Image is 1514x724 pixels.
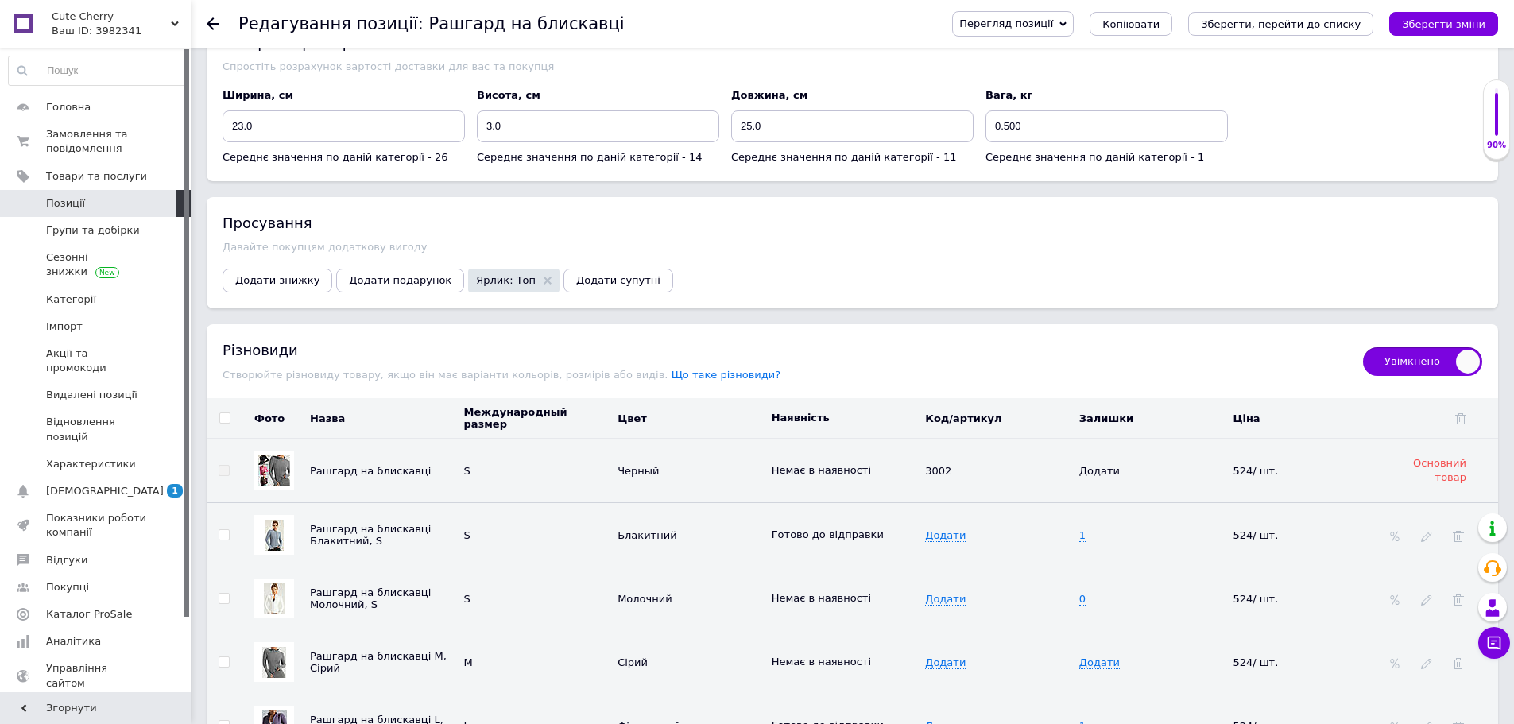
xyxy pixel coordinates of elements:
span: Ярлик: Топ [476,275,536,285]
td: Дані основного товару [1229,439,1383,503]
span: Дані основного товару [1079,465,1120,477]
th: Код/артикул [921,398,1075,439]
span: Додати [1079,656,1120,669]
span: Вага, кг [985,89,1032,101]
span: 524/ шт. [1233,656,1278,668]
span: 0 [1079,593,1086,606]
div: Облягаючий крій, який підкреслює фігуру. Модель із довгими рукавами та блискавкою спереду , довгі... [16,65,1004,82]
span: Відгуки [46,553,87,567]
span: Немає в наявності [772,464,871,476]
td: Дані основного товару [768,439,922,503]
span: Немає в наявності [772,592,871,604]
div: Спростіть розрахунок вартості доставки для вас та покупця [223,60,1482,72]
span: Групи та добірки [46,223,140,238]
span: Відновлення позицій [46,415,147,443]
span: Показники роботи компанії [46,511,147,540]
span: Покупці [46,580,89,594]
body: Редактор, 7580F270-D247-4DE7-8FEA-017AAF0AE66A [16,16,1004,82]
span: Видалені позиції [46,388,137,402]
span: Международный размер [464,406,567,430]
span: Довжина, см [731,89,807,101]
span: Імпорт [46,319,83,334]
span: Товари та послуги [46,169,147,184]
span: Перегляд позиції [959,17,1053,29]
button: Додати подарунок [336,269,464,292]
span: Cute Cherry [52,10,171,24]
span: Акції та промокоди [46,347,147,375]
div: Матеріал еластичний, швидковисихаючий. [16,49,1004,66]
span: Головна [46,100,91,114]
span: 1 [1079,529,1086,542]
span: S [464,465,470,477]
span: Сірий [618,656,648,668]
span: 524/ шт. [1233,593,1278,605]
span: Додати [925,593,966,606]
span: Готово до відправки [772,528,884,540]
td: Дані основного товару [921,439,1075,503]
span: Каталог ProSale [46,607,132,621]
span: 524/ шт. [1233,465,1278,477]
input: Ширина, см [223,110,465,142]
div: 90% [1484,140,1509,151]
th: Наявність [768,398,922,439]
span: [DEMOGRAPHIC_DATA] [46,484,164,498]
span: M [464,656,473,668]
span: Сезонні знижки [46,250,147,279]
span: Створюйте різновиду товару, якщо він має варіанти кольорів, розмірів або видів. [223,369,672,381]
span: Додати [925,529,966,542]
span: 524/ шт. [1233,529,1278,541]
span: Що таке різновиди? [672,369,781,381]
span: S [464,593,470,605]
th: Назва [306,398,460,439]
div: Середнє значення по даній категорії - 11 [731,150,974,165]
span: Рашгард на блискавці Молочний, S [310,587,431,610]
span: Аналітика [46,634,101,649]
div: Ваш ID: 3982341 [52,24,191,38]
div: Давайте покупцям додаткову вигоду [223,241,1482,253]
h1: Редагування позиції: Рашгард на блискавці [238,14,625,33]
div: Різновиди [223,340,1347,360]
span: Основний товар [1413,457,1466,483]
span: Блакитний [618,529,676,541]
button: Додати супутні [563,269,673,292]
input: Висота, см [477,110,719,142]
span: Молочний [618,593,672,605]
div: 90% Якість заповнення [1483,79,1510,160]
span: Черный [618,465,659,477]
span: Додати супутні [576,274,660,286]
th: Залишки [1075,398,1229,439]
th: Ціна [1229,398,1383,439]
button: Зберегти зміни [1389,12,1498,36]
span: Позиції [46,196,85,211]
span: Рашгард на блискавці [310,465,431,477]
span: Категорії [46,292,96,307]
span: Управління сайтом [46,661,147,690]
span: Додати подарунок [349,274,451,286]
span: Немає в наявності [772,656,871,668]
button: Додати знижку [223,269,332,292]
div: Середнє значення по даній категорії - 26 [223,150,465,165]
span: 3002 [925,465,951,477]
div: Середнє значення по даній категорії - 1 [985,150,1228,165]
span: Характеристики [46,457,136,471]
span: Цвет [618,412,647,424]
input: Пошук [9,56,187,85]
span: Замовлення та повідомлення [46,127,147,156]
i: Зберегти, перейти до списку [1201,18,1361,30]
span: Додати [925,656,966,669]
td: Дані основного товару [460,439,614,503]
div: Середнє значення по даній категорії - 14 [477,150,719,165]
span: 1 [167,484,183,498]
span: Копіювати [1102,18,1160,30]
button: Чат з покупцем [1478,627,1510,659]
div: Повернутися назад [207,17,219,30]
input: Вага, кг [985,110,1228,142]
th: Фото [242,398,306,439]
i: Зберегти зміни [1402,18,1485,30]
span: S [464,529,470,541]
span: Додати знижку [235,274,319,286]
button: Зберегти, перейти до списку [1188,12,1373,36]
span: Увімкнено [1363,347,1482,376]
button: Копіювати [1090,12,1172,36]
td: Дані основного товару [614,439,768,503]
